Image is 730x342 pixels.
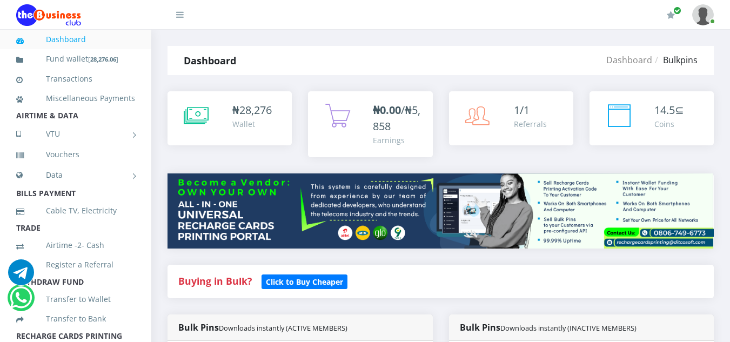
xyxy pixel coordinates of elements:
a: 1/1 Referrals [449,91,573,145]
small: Downloads instantly (ACTIVE MEMBERS) [219,323,347,333]
i: Renew/Upgrade Subscription [667,11,675,19]
a: Data [16,162,135,189]
div: Wallet [232,118,272,130]
div: Coins [654,118,684,130]
div: ⊆ [654,102,684,118]
b: ₦0.00 [373,103,401,117]
a: Chat for support [8,267,34,285]
img: Logo [16,4,81,26]
div: Referrals [514,118,547,130]
b: Click to Buy Cheaper [266,277,343,287]
a: Transactions [16,66,135,91]
strong: Buying in Bulk? [178,274,252,287]
span: Renew/Upgrade Subscription [673,6,681,15]
small: [ ] [88,55,118,63]
a: Fund wallet[28,276.06] [16,46,135,72]
span: 1/1 [514,103,530,117]
div: Earnings [373,135,421,146]
strong: Dashboard [184,54,236,67]
span: 14.5 [654,103,675,117]
a: Dashboard [16,27,135,52]
a: Chat for support [10,293,32,311]
a: Transfer to Wallet [16,287,135,312]
b: 28,276.06 [90,55,116,63]
strong: Bulk Pins [178,321,347,333]
a: Cable TV, Electricity [16,198,135,223]
img: User [692,4,714,25]
li: Bulkpins [652,53,698,66]
img: multitenant_rcp.png [168,173,714,249]
span: /₦5,858 [373,103,420,133]
span: 28,276 [239,103,272,117]
div: ₦ [232,102,272,118]
a: ₦0.00/₦5,858 Earnings [308,91,432,157]
a: Dashboard [606,54,652,66]
a: Airtime -2- Cash [16,233,135,258]
a: ₦28,276 Wallet [168,91,292,145]
a: Click to Buy Cheaper [262,274,347,287]
strong: Bulk Pins [460,321,637,333]
a: Miscellaneous Payments [16,86,135,111]
a: Vouchers [16,142,135,167]
a: Transfer to Bank [16,306,135,331]
a: VTU [16,120,135,147]
a: Register a Referral [16,252,135,277]
small: Downloads instantly (INACTIVE MEMBERS) [500,323,637,333]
